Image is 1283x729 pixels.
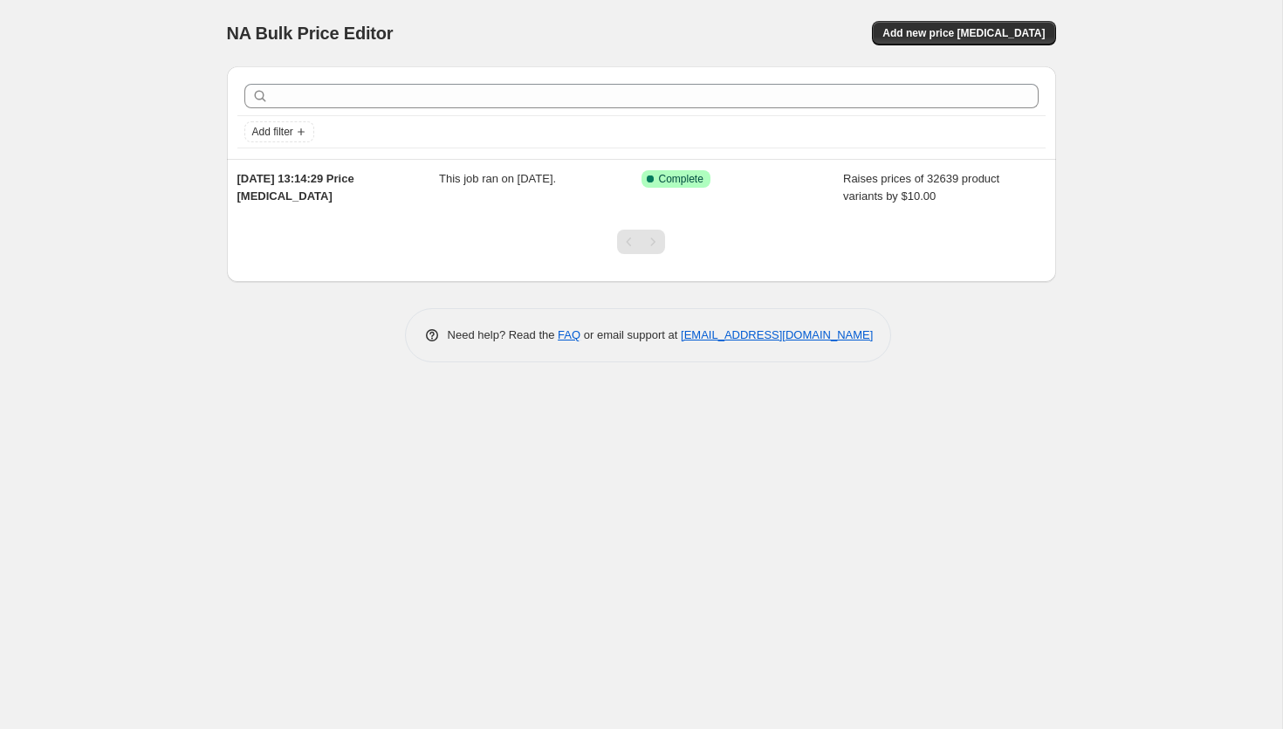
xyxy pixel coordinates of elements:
[681,328,873,341] a: [EMAIL_ADDRESS][DOMAIN_NAME]
[843,172,999,203] span: Raises prices of 32639 product variants by $10.00
[659,172,703,186] span: Complete
[244,121,314,142] button: Add filter
[448,328,559,341] span: Need help? Read the
[237,172,354,203] span: [DATE] 13:14:29 Price [MEDICAL_DATA]
[227,24,394,43] span: NA Bulk Price Editor
[252,125,293,139] span: Add filter
[580,328,681,341] span: or email support at
[872,21,1055,45] button: Add new price [MEDICAL_DATA]
[617,230,665,254] nav: Pagination
[882,26,1045,40] span: Add new price [MEDICAL_DATA]
[558,328,580,341] a: FAQ
[439,172,556,185] span: This job ran on [DATE].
